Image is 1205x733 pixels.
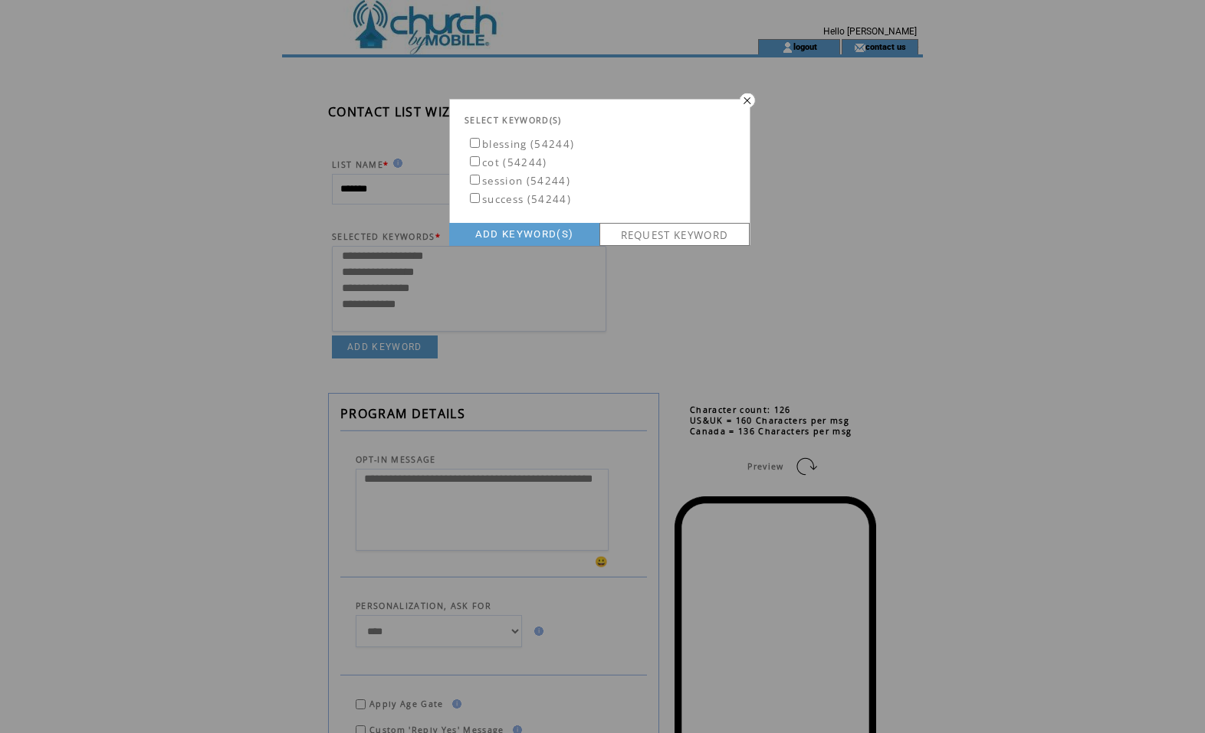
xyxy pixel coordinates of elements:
[467,155,547,169] label: cot (54244)
[467,137,574,151] label: blessing (54244)
[470,156,480,166] input: cot (54244)
[470,138,480,148] input: blessing (54244)
[465,115,562,126] span: SELECT KEYWORD(S)
[737,92,756,107] img: transparent.png
[467,174,570,188] label: session (54244)
[449,223,599,246] a: ADD KEYWORD(S)
[467,192,571,206] label: success (54244)
[470,175,480,185] input: session (54244)
[470,193,480,203] input: success (54244)
[599,223,750,246] a: REQUEST KEYWORD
